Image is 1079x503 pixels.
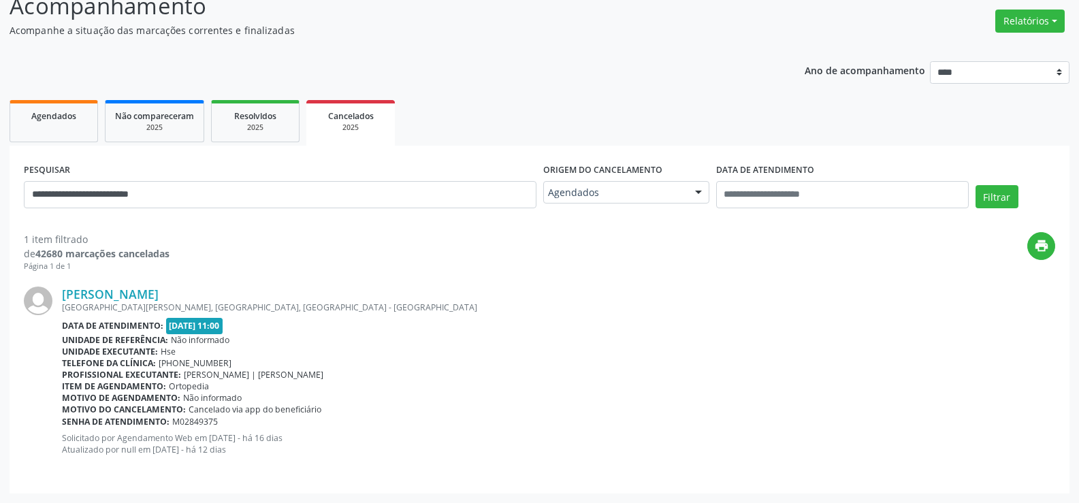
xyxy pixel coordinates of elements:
[24,160,70,181] label: PESQUISAR
[171,334,229,346] span: Não informado
[24,246,170,261] div: de
[328,110,374,122] span: Cancelados
[234,110,276,122] span: Resolvidos
[62,416,170,427] b: Senha de atendimento:
[161,346,176,357] span: Hse
[184,369,323,380] span: [PERSON_NAME] | [PERSON_NAME]
[1034,238,1049,253] i: print
[169,380,209,392] span: Ortopedia
[316,123,385,133] div: 2025
[189,404,321,415] span: Cancelado via app do beneficiário
[62,432,1055,455] p: Solicitado por Agendamento Web em [DATE] - há 16 dias Atualizado por null em [DATE] - há 12 dias
[543,160,662,181] label: Origem do cancelamento
[172,416,218,427] span: M02849375
[31,110,76,122] span: Agendados
[62,302,1055,313] div: [GEOGRAPHIC_DATA][PERSON_NAME], [GEOGRAPHIC_DATA], [GEOGRAPHIC_DATA] - [GEOGRAPHIC_DATA]
[976,185,1018,208] button: Filtrar
[62,320,163,331] b: Data de atendimento:
[62,380,166,392] b: Item de agendamento:
[10,23,752,37] p: Acompanhe a situação das marcações correntes e finalizadas
[548,186,681,199] span: Agendados
[221,123,289,133] div: 2025
[62,287,159,302] a: [PERSON_NAME]
[24,232,170,246] div: 1 item filtrado
[805,61,925,78] p: Ano de acompanhamento
[35,247,170,260] strong: 42680 marcações canceladas
[115,123,194,133] div: 2025
[1027,232,1055,260] button: print
[62,392,180,404] b: Motivo de agendamento:
[62,357,156,369] b: Telefone da clínica:
[716,160,814,181] label: DATA DE ATENDIMENTO
[62,346,158,357] b: Unidade executante:
[995,10,1065,33] button: Relatórios
[62,369,181,380] b: Profissional executante:
[159,357,231,369] span: [PHONE_NUMBER]
[24,261,170,272] div: Página 1 de 1
[166,318,223,334] span: [DATE] 11:00
[115,110,194,122] span: Não compareceram
[24,287,52,315] img: img
[183,392,242,404] span: Não informado
[62,404,186,415] b: Motivo do cancelamento:
[62,334,168,346] b: Unidade de referência:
